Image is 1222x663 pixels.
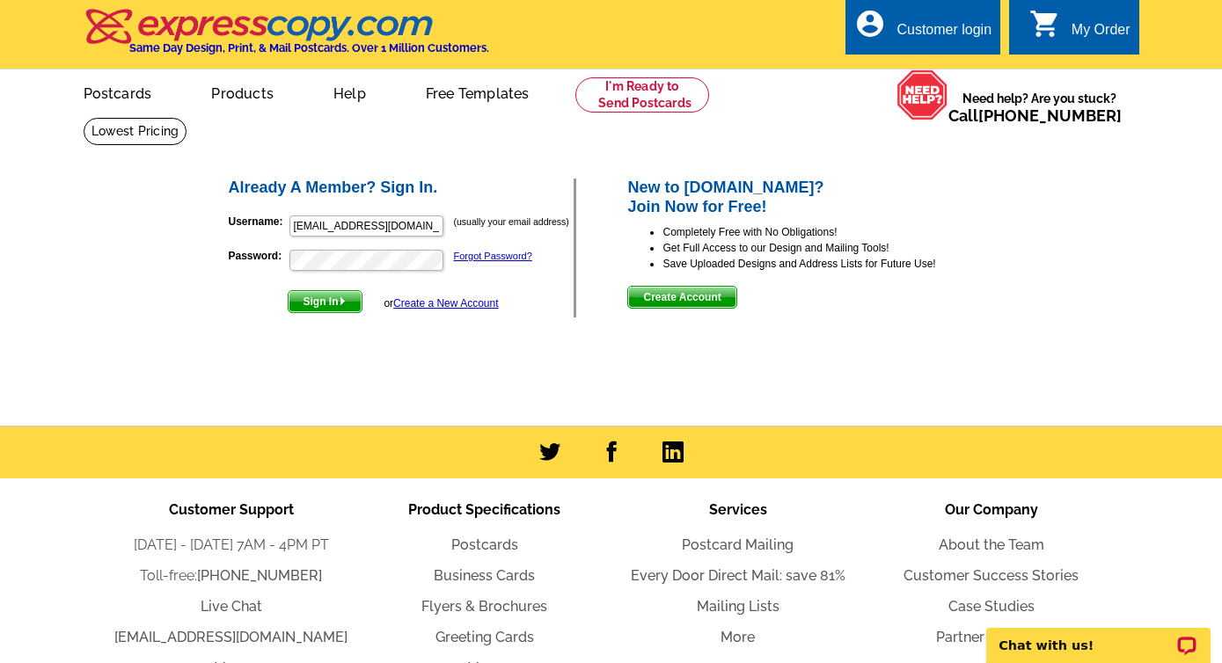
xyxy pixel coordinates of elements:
[896,22,992,47] div: Customer login
[1029,19,1131,41] a: shopping_cart My Order
[939,536,1044,553] a: About the Team
[975,608,1222,663] iframe: LiveChat chat widget
[393,297,498,310] a: Create a New Account
[682,536,794,553] a: Postcard Mailing
[129,41,489,55] h4: Same Day Design, Print, & Mail Postcards. Over 1 Million Customers.
[289,291,362,312] span: Sign In
[434,567,535,584] a: Business Cards
[1072,22,1131,47] div: My Order
[105,535,358,556] li: [DATE] - [DATE] 7AM - 4PM PT
[948,90,1131,125] span: Need help? Are you stuck?
[627,178,996,216] h2: New to [DOMAIN_NAME]? Join Now for Free!
[936,629,1046,645] a: Partner Program
[854,8,886,40] i: account_circle
[662,240,996,256] li: Get Full Access to our Design and Mailing Tools!
[201,598,262,615] a: Live Chat
[229,178,574,198] h2: Already A Member? Sign In.
[84,21,489,55] a: Same Day Design, Print, & Mail Postcards. Over 1 Million Customers.
[631,567,845,584] a: Every Door Direct Mail: save 81%
[709,501,767,518] span: Services
[114,629,348,645] a: [EMAIL_ADDRESS][DOMAIN_NAME]
[662,256,996,272] li: Save Uploaded Designs and Address Lists for Future Use!
[384,295,498,311] div: or
[398,71,558,113] a: Free Templates
[55,71,180,113] a: Postcards
[945,501,1038,518] span: Our Company
[197,567,322,584] a: [PHONE_NUMBER]
[854,19,992,41] a: account_circle Customer login
[896,69,948,120] img: help
[105,565,358,586] li: Toll-free:
[904,567,1079,584] a: Customer Success Stories
[627,286,736,309] button: Create Account
[408,501,560,518] span: Product Specifications
[1029,8,1061,40] i: shopping_cart
[454,251,532,261] a: Forgot Password?
[948,598,1035,615] a: Case Studies
[978,106,1122,125] a: [PHONE_NUMBER]
[721,629,755,645] a: More
[948,106,1122,125] span: Call
[229,248,288,264] label: Password:
[662,224,996,240] li: Completely Free with No Obligations!
[288,290,362,313] button: Sign In
[421,598,547,615] a: Flyers & Brochures
[628,287,735,308] span: Create Account
[305,71,394,113] a: Help
[697,598,779,615] a: Mailing Lists
[229,214,288,229] label: Username:
[339,297,347,305] img: button-next-arrow-white.png
[183,71,302,113] a: Products
[454,216,569,227] small: (usually your email address)
[451,536,518,553] a: Postcards
[435,629,534,645] a: Greeting Cards
[169,501,294,518] span: Customer Support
